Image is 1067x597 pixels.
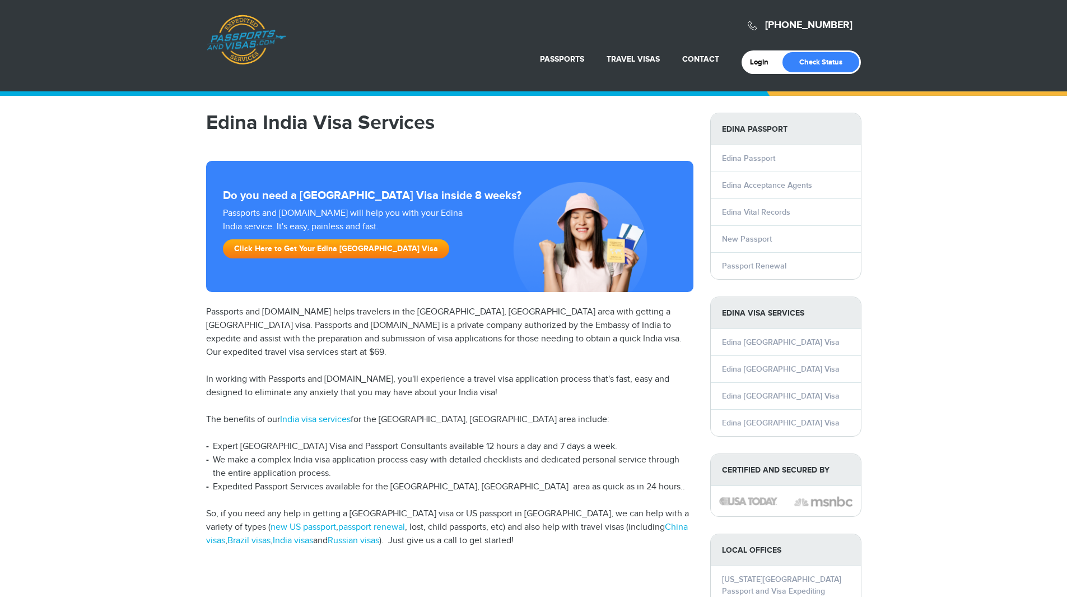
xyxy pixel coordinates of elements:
[750,58,776,67] a: Login
[722,207,790,217] a: Edina Vital Records
[280,414,351,425] a: India visa services
[711,297,861,329] strong: Edina Visa Services
[207,15,286,65] a: Passports & [DOMAIN_NAME]
[722,391,840,401] a: Edina [GEOGRAPHIC_DATA] Visa
[711,454,861,486] strong: Certified and Secured by
[218,207,488,264] div: Passports and [DOMAIN_NAME] will help you with your Edina India service. It's easy, painless and ...
[540,54,584,64] a: Passports
[273,535,313,546] a: India visas
[722,154,775,163] a: Edina Passport
[722,337,840,347] a: Edina [GEOGRAPHIC_DATA] Visa
[722,364,840,374] a: Edina [GEOGRAPHIC_DATA] Visa
[206,413,693,427] p: The benefits of our for the [GEOGRAPHIC_DATA], [GEOGRAPHIC_DATA] area include:
[223,189,677,202] strong: Do you need a [GEOGRAPHIC_DATA] Visa inside 8 weeks?
[794,495,852,508] img: image description
[722,234,772,244] a: New Passport
[719,497,777,505] img: image description
[328,535,379,546] a: Russian visas
[223,239,449,258] a: Click Here to Get Your Edina [GEOGRAPHIC_DATA] Visa
[607,54,660,64] a: Travel Visas
[206,507,693,548] p: So, if you need any help in getting a [GEOGRAPHIC_DATA] visa or US passport in [GEOGRAPHIC_DATA],...
[722,418,840,428] a: Edina [GEOGRAPHIC_DATA] Visa
[682,54,719,64] a: Contact
[206,480,693,494] li: Expedited Passport Services available for the [GEOGRAPHIC_DATA], [GEOGRAPHIC_DATA] area as quick ...
[206,113,693,133] h1: Edina India Visa Services
[722,181,812,190] a: Edina Acceptance Agents
[722,261,786,271] a: Passport Renewal
[338,522,405,533] a: passport renewal
[206,306,693,359] p: Passports and [DOMAIN_NAME] helps travelers in the [GEOGRAPHIC_DATA], [GEOGRAPHIC_DATA] area with...
[206,453,693,480] li: We make a complex India visa application process easy with detailed checklists and dedicated pers...
[765,19,852,31] a: [PHONE_NUMBER]
[271,522,336,533] a: new US passport
[206,440,693,453] li: Expert [GEOGRAPHIC_DATA] Visa and Passport Consultants available 12 hours a day and 7 days a week.
[711,113,861,145] strong: Edina Passport
[711,534,861,566] strong: LOCAL OFFICES
[227,535,271,546] a: Brazil visas
[206,373,693,400] p: In working with Passports and [DOMAIN_NAME], you'll experience a travel visa application process ...
[782,52,859,72] a: Check Status
[206,522,688,546] a: China visas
